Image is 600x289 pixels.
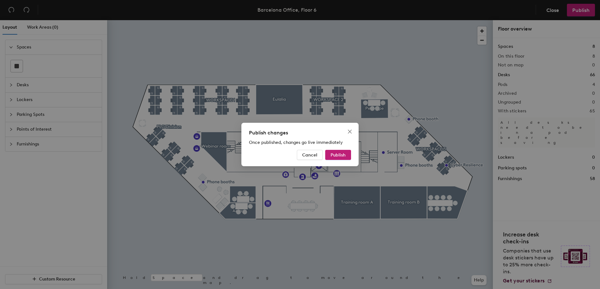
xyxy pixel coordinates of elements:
[347,129,352,134] span: close
[302,152,317,158] span: Cancel
[249,140,343,145] span: Once published, changes go live immediately
[297,150,323,160] button: Cancel
[345,129,355,134] span: Close
[345,127,355,137] button: Close
[249,129,351,137] div: Publish changes
[331,152,346,158] span: Publish
[325,150,351,160] button: Publish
